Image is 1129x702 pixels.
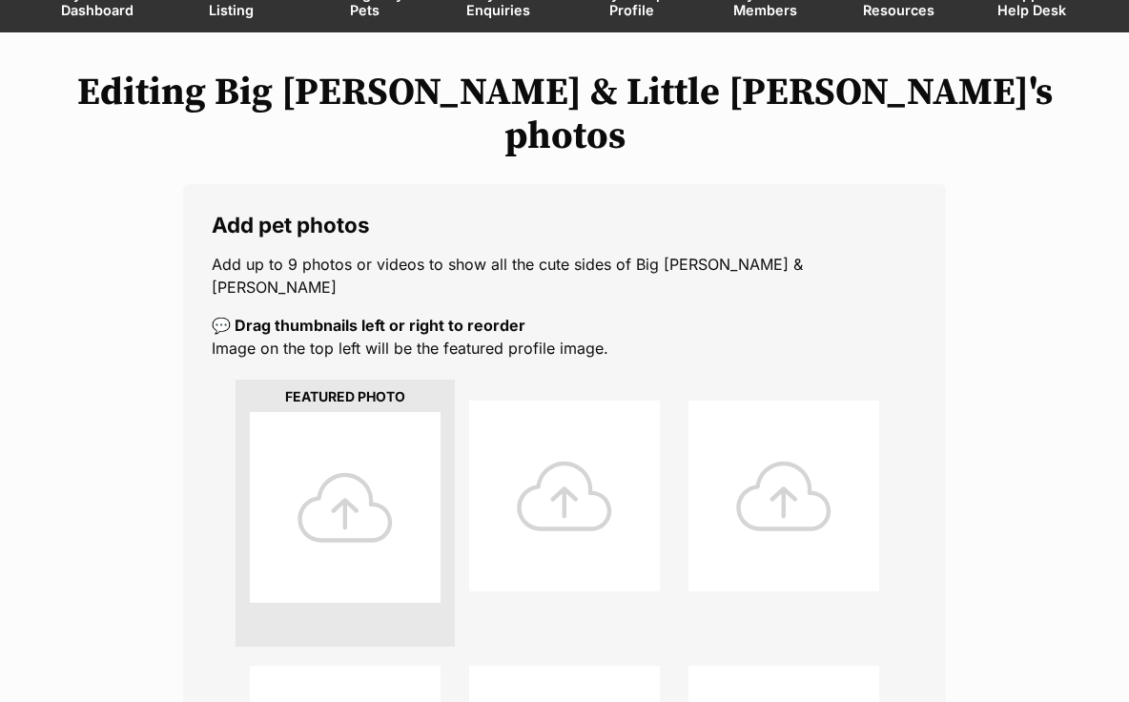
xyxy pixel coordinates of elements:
[212,314,917,360] p: Image on the top left will be the featured profile image.
[212,316,525,335] b: 💬 Drag thumbnails left or right to reorder
[29,71,1100,158] h1: Editing Big [PERSON_NAME] & Little [PERSON_NAME]'s photos
[212,253,917,299] p: Add up to 9 photos or videos to show all the cute sides of Big [PERSON_NAME] & [PERSON_NAME]
[212,213,917,237] legend: Add pet photos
